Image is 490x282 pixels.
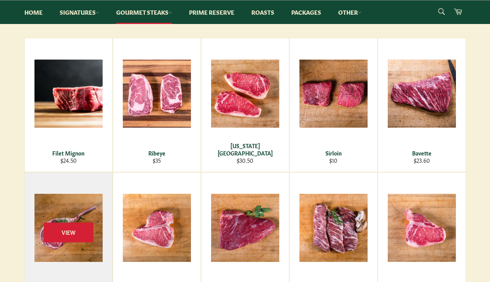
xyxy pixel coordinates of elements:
div: Bavette [383,149,461,157]
img: T-Bone Steak [388,194,456,262]
a: Filet Mignon Filet Mignon $24.50 [24,38,113,172]
div: Filet Mignon [29,149,107,157]
a: Signatures [52,0,107,24]
a: Other [330,0,369,24]
a: Packages [284,0,329,24]
img: Filet Mignon [34,60,103,128]
div: Ribeye [118,149,196,157]
div: $10 [294,157,372,164]
div: $23.60 [383,157,461,164]
a: Ribeye Ribeye $35 [113,38,201,172]
a: Home [17,0,50,24]
span: View [44,222,93,242]
img: Porterhouse [123,194,191,262]
div: $24.50 [29,157,107,164]
a: Bavette Bavette $23.60 [378,38,466,172]
a: Roasts [244,0,282,24]
a: Gourmet Steaks [108,0,180,24]
img: Bavette [388,60,456,128]
img: New York Strip [211,60,279,128]
img: Sirloin [299,60,368,128]
div: [US_STATE][GEOGRAPHIC_DATA] [206,142,284,157]
div: $35 [118,157,196,164]
div: $30.50 [206,157,284,164]
img: Skirt Steak [299,194,368,262]
img: Tri-Tip [211,194,279,262]
a: New York Strip [US_STATE][GEOGRAPHIC_DATA] $30.50 [201,38,289,172]
img: Ribeye [123,60,191,128]
a: Prime Reserve [181,0,242,24]
a: Sirloin Sirloin $10 [289,38,378,172]
div: Sirloin [294,149,372,157]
